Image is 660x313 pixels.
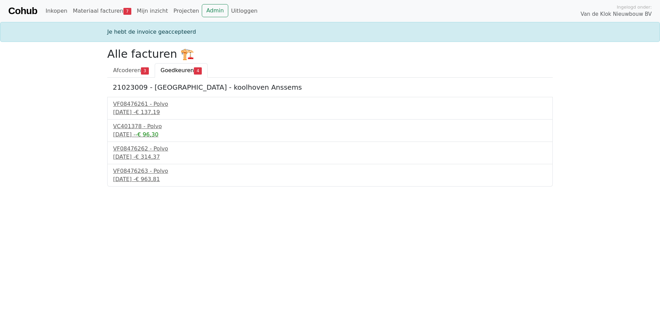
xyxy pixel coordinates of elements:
[43,4,70,18] a: Inkopen
[194,67,202,74] span: 4
[202,4,228,17] a: Admin
[141,67,149,74] span: 3
[113,167,547,183] a: VF08476263 - Polvo[DATE] -€ 963,81
[113,167,547,175] div: VF08476263 - Polvo
[113,108,547,116] div: [DATE] -
[113,122,547,131] div: VC401378 - Polvo
[135,176,160,182] span: € 963,81
[228,4,260,18] a: Uitloggen
[617,4,652,10] span: Ingelogd onder:
[70,4,134,18] a: Materiaal facturen7
[113,145,547,161] a: VF08476262 - Polvo[DATE] -€ 314,37
[113,175,547,183] div: [DATE] -
[113,131,547,139] div: [DATE] -
[103,28,557,36] div: Je hebt de invoice geaccepteerd
[113,83,547,91] h5: 21023009 - [GEOGRAPHIC_DATA] - koolhoven Anssems
[113,100,547,108] div: VF08476261 - Polvo
[170,4,202,18] a: Projecten
[113,67,141,74] span: Afcoderen
[135,154,160,160] span: € 314,37
[107,63,155,78] a: Afcoderen3
[135,109,160,115] span: € 137,19
[581,10,652,18] span: Van de Klok Nieuwbouw BV
[134,4,171,18] a: Mijn inzicht
[135,131,158,138] span: -€ 96,30
[113,153,547,161] div: [DATE] -
[8,3,37,19] a: Cohub
[113,145,547,153] div: VF08476262 - Polvo
[155,63,208,78] a: Goedkeuren4
[113,100,547,116] a: VF08476261 - Polvo[DATE] -€ 137,19
[107,47,553,60] h2: Alle facturen 🏗️
[123,8,131,15] span: 7
[161,67,194,74] span: Goedkeuren
[113,122,547,139] a: VC401378 - Polvo[DATE] --€ 96,30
